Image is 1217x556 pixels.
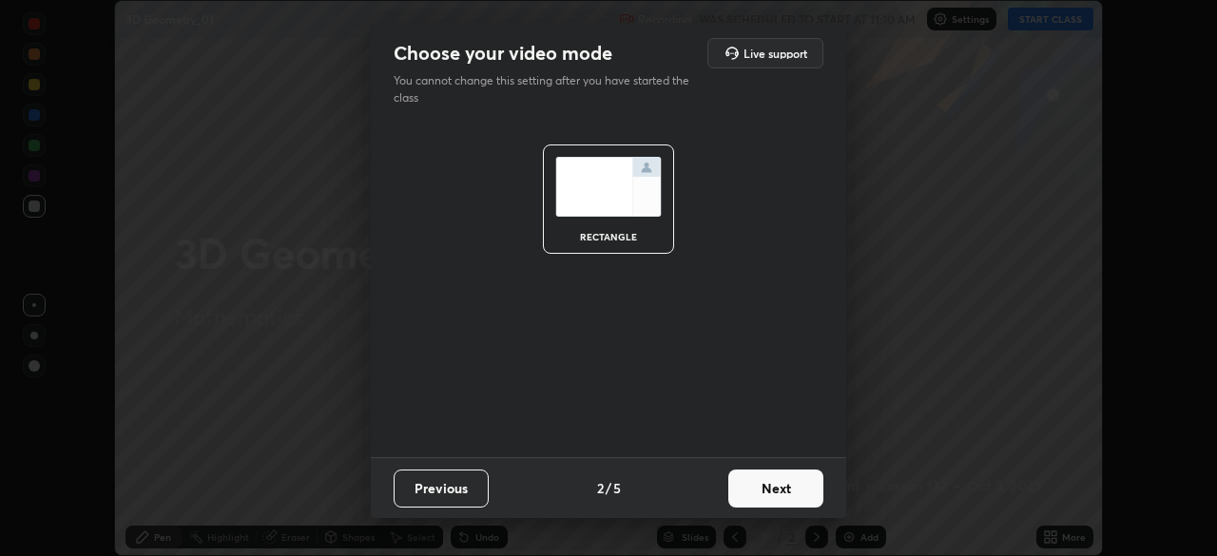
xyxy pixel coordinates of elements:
[606,478,611,498] h4: /
[570,232,647,241] div: rectangle
[597,478,604,498] h4: 2
[555,157,662,217] img: normalScreenIcon.ae25ed63.svg
[394,470,489,508] button: Previous
[394,72,702,106] p: You cannot change this setting after you have started the class
[744,48,807,59] h5: Live support
[394,41,612,66] h2: Choose your video mode
[728,470,823,508] button: Next
[613,478,621,498] h4: 5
